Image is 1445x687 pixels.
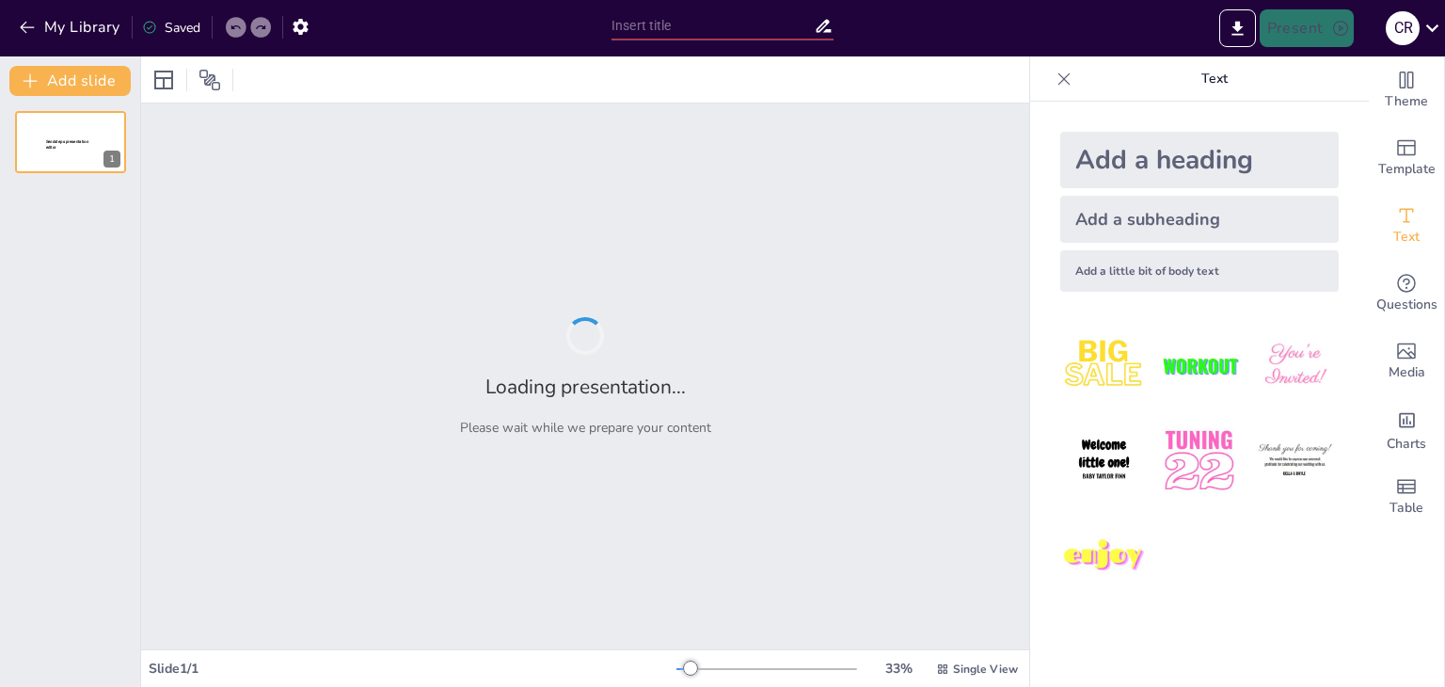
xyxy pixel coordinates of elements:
div: Add ready made slides [1369,124,1444,192]
button: C R [1386,9,1420,47]
span: Charts [1387,434,1426,455]
img: 1.jpeg [1060,322,1148,409]
img: 7.jpeg [1060,513,1148,600]
h2: Loading presentation... [485,374,686,400]
img: 3.jpeg [1251,322,1339,409]
div: 1 [15,111,126,173]
img: 4.jpeg [1060,417,1148,504]
div: Add charts and graphs [1369,395,1444,463]
div: Add images, graphics, shapes or video [1369,328,1444,395]
button: Add slide [9,66,131,96]
div: Get real-time input from your audience [1369,260,1444,328]
span: Position [198,69,221,91]
input: Insert title [611,12,814,40]
span: Media [1389,362,1425,383]
div: C R [1386,11,1420,45]
div: Add a heading [1060,132,1339,188]
div: Change the overall theme [1369,56,1444,124]
div: Add text boxes [1369,192,1444,260]
span: Single View [953,662,1018,677]
span: Sendsteps presentation editor [46,139,88,150]
div: Layout [149,65,179,95]
div: Add a table [1369,463,1444,531]
img: 2.jpeg [1155,322,1243,409]
div: 1 [103,151,120,168]
div: 33 % [876,660,921,678]
button: Present [1260,9,1354,47]
div: Add a little bit of body text [1060,250,1339,292]
div: Slide 1 / 1 [149,660,676,678]
img: 5.jpeg [1155,417,1243,504]
img: 6.jpeg [1251,417,1339,504]
span: Text [1393,227,1420,248]
p: Please wait while we prepare your content [460,419,711,437]
button: Export to PowerPoint [1219,9,1256,47]
span: Template [1378,159,1436,180]
div: Add a subheading [1060,196,1339,243]
p: Text [1079,56,1350,102]
span: Theme [1385,91,1428,112]
div: Saved [142,19,200,37]
button: My Library [14,12,128,42]
span: Questions [1376,295,1437,315]
span: Table [1389,498,1423,519]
